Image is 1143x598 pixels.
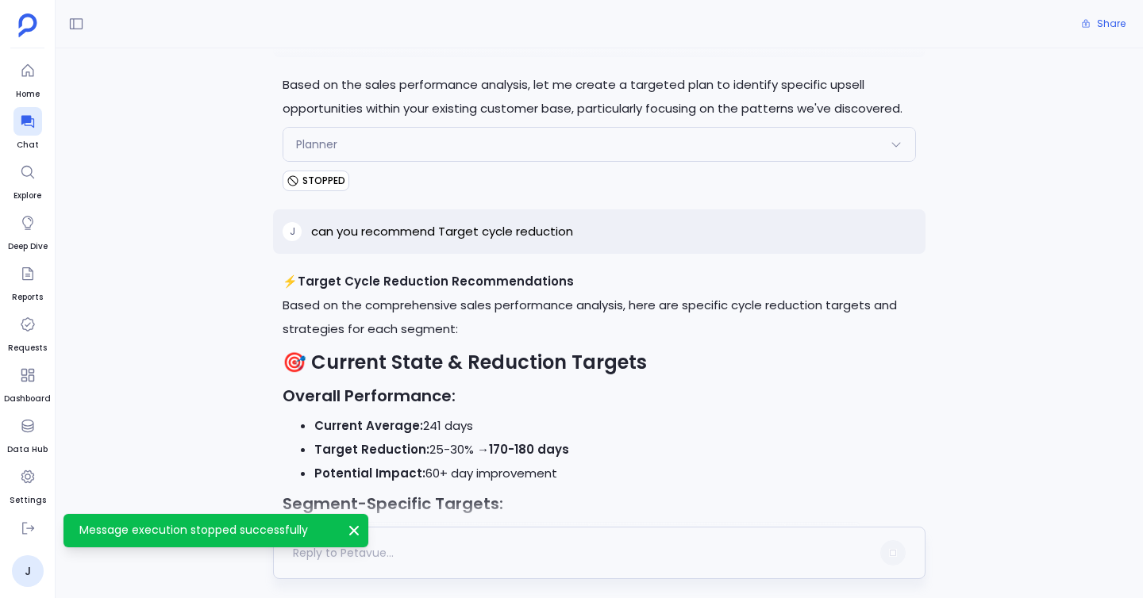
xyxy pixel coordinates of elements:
a: Reports [12,259,43,304]
span: Explore [13,190,42,202]
span: Dashboard [4,393,51,405]
button: Share [1072,13,1135,35]
span: STOPPED [302,174,345,187]
a: Deep Dive [8,209,48,253]
p: Based on the sales performance analysis, let me create a targeted plan to identify specific upsel... [283,73,916,121]
strong: 170-180 days [489,441,569,458]
span: Requests [8,342,47,355]
p: Based on the comprehensive sales performance analysis, here are specific cycle reduction targets ... [283,293,916,341]
a: Home [13,56,42,101]
p: Message execution stopped successfully [79,522,333,538]
span: Deep Dive [8,240,48,253]
a: Dashboard [4,361,51,405]
a: Explore [13,158,42,202]
strong: 🎯 Current State & Reduction Targets [283,349,647,375]
span: Home [13,88,42,101]
span: Planner [296,136,337,152]
li: 241 days [314,414,916,438]
strong: Current Average: [314,417,423,434]
div: Message execution stopped successfully [63,514,368,547]
span: Share [1097,17,1126,30]
h1: ⚡ [283,270,916,293]
a: J [12,555,44,587]
span: Settings [10,494,46,507]
img: petavue logo [18,13,37,37]
a: Chat [13,107,42,151]
strong: Potential Impact: [314,465,425,481]
a: Requests [8,310,47,355]
li: 60+ day improvement [314,462,916,485]
strong: Target Reduction: [314,441,429,458]
strong: Segment-Specific Targets: [283,493,503,515]
a: Data Hub [7,412,48,456]
strong: Target Cycle Reduction Recommendations [298,273,574,289]
span: Data Hub [7,443,48,456]
span: Chat [13,139,42,151]
strong: Overall Performance: [283,385,456,407]
p: can you recommend Target cycle reduction [311,222,573,241]
li: 25-30% → [314,438,916,462]
a: Settings [10,462,46,507]
span: Reports [12,291,43,304]
span: j [290,225,295,238]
